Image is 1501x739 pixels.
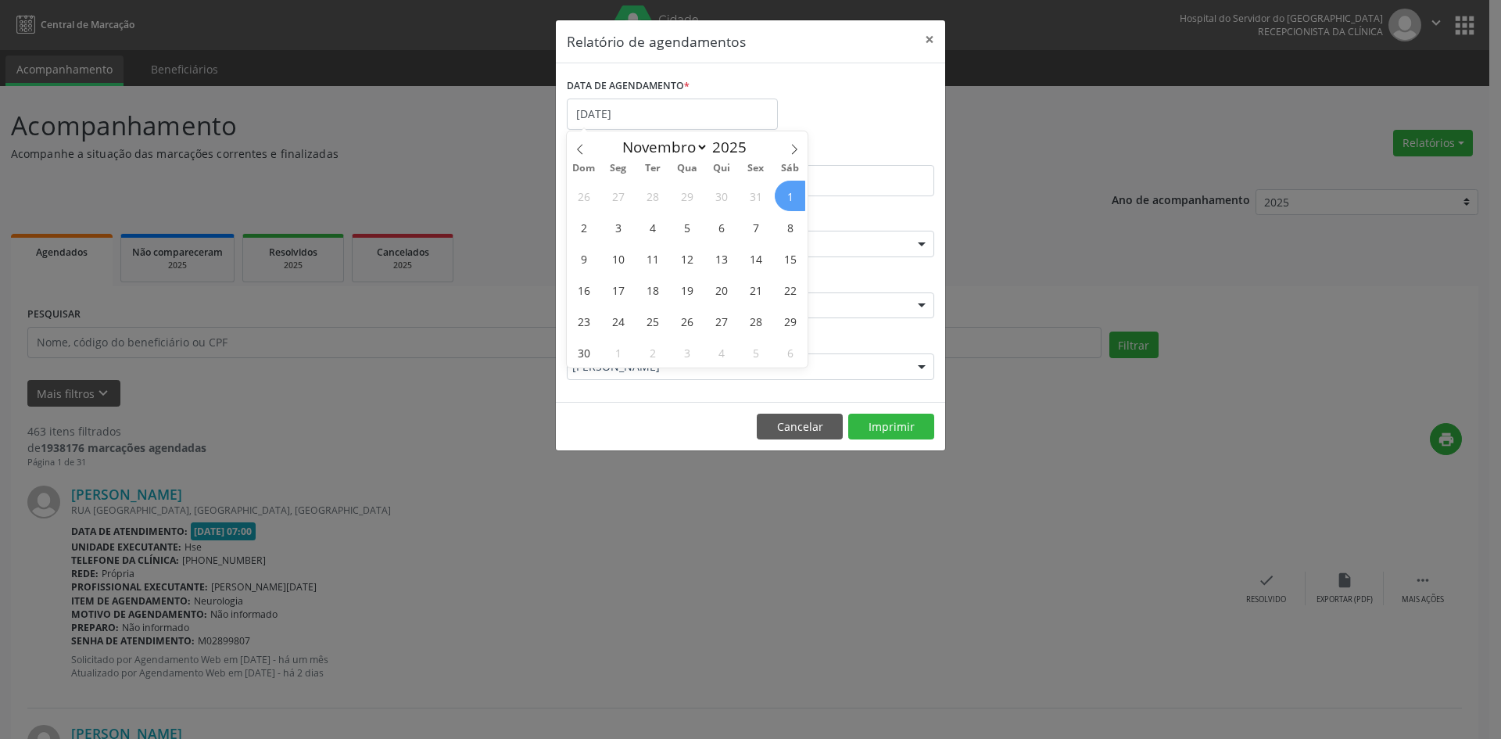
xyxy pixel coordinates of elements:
span: Novembro 4, 2025 [637,212,668,242]
span: Novembro 29, 2025 [775,306,805,336]
span: Outubro 30, 2025 [706,181,736,211]
span: Novembro 14, 2025 [740,243,771,274]
span: Qua [670,163,704,174]
span: Sáb [773,163,808,174]
span: Novembro 15, 2025 [775,243,805,274]
span: Outubro 27, 2025 [603,181,633,211]
span: Dezembro 1, 2025 [603,337,633,368]
span: Ter [636,163,670,174]
span: Novembro 28, 2025 [740,306,771,336]
span: Novembro 21, 2025 [740,274,771,305]
span: Dezembro 2, 2025 [637,337,668,368]
span: Novembro 10, 2025 [603,243,633,274]
h5: Relatório de agendamentos [567,31,746,52]
span: Outubro 31, 2025 [740,181,771,211]
span: Dezembro 6, 2025 [775,337,805,368]
span: Outubro 29, 2025 [672,181,702,211]
span: Novembro 27, 2025 [706,306,736,336]
input: Selecione uma data ou intervalo [567,99,778,130]
span: Novembro 11, 2025 [637,243,668,274]
span: Novembro 16, 2025 [568,274,599,305]
span: Seg [601,163,636,174]
button: Close [914,20,945,59]
button: Cancelar [757,414,843,440]
span: Dom [567,163,601,174]
span: Sex [739,163,773,174]
label: ATÉ [754,141,934,165]
span: Novembro 8, 2025 [775,212,805,242]
span: Novembro 13, 2025 [706,243,736,274]
label: DATA DE AGENDAMENTO [567,74,690,99]
span: Novembro 2, 2025 [568,212,599,242]
span: Dezembro 4, 2025 [706,337,736,368]
span: Novembro 19, 2025 [672,274,702,305]
span: Novembro 30, 2025 [568,337,599,368]
span: Novembro 26, 2025 [672,306,702,336]
span: Novembro 20, 2025 [706,274,736,305]
select: Month [614,136,708,158]
span: Outubro 26, 2025 [568,181,599,211]
span: Novembro 17, 2025 [603,274,633,305]
span: Novembro 1, 2025 [775,181,805,211]
button: Imprimir [848,414,934,440]
span: Novembro 25, 2025 [637,306,668,336]
span: Novembro 22, 2025 [775,274,805,305]
span: Novembro 12, 2025 [672,243,702,274]
span: Outubro 28, 2025 [637,181,668,211]
span: Dezembro 3, 2025 [672,337,702,368]
span: Novembro 24, 2025 [603,306,633,336]
span: Novembro 7, 2025 [740,212,771,242]
span: Novembro 9, 2025 [568,243,599,274]
span: Novembro 3, 2025 [603,212,633,242]
span: Novembro 18, 2025 [637,274,668,305]
span: Qui [704,163,739,174]
span: Novembro 6, 2025 [706,212,736,242]
span: Novembro 23, 2025 [568,306,599,336]
span: Novembro 5, 2025 [672,212,702,242]
input: Year [708,137,760,157]
input: Selecione o horário final [754,165,934,196]
span: Dezembro 5, 2025 [740,337,771,368]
